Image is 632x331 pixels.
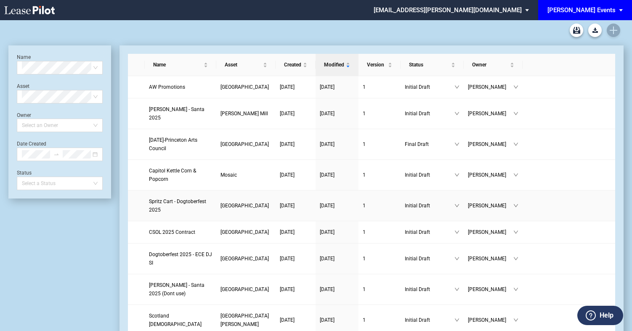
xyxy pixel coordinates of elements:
[358,54,401,76] th: Version
[153,61,202,69] span: Name
[220,111,268,117] span: Atherton Mill
[280,172,295,178] span: [DATE]
[513,85,518,90] span: down
[363,229,366,235] span: 1
[513,256,518,261] span: down
[320,84,335,90] span: [DATE]
[320,201,354,210] a: [DATE]
[363,286,366,292] span: 1
[363,109,396,118] a: 1
[468,140,513,148] span: [PERSON_NAME]
[220,203,269,209] span: Freshfields Village
[405,254,454,263] span: Initial Draft
[409,61,449,69] span: Status
[220,229,269,235] span: Freshfields Village
[513,172,518,177] span: down
[280,254,311,263] a: [DATE]
[149,312,212,328] a: Scotland [DEMOGRAPHIC_DATA]
[220,109,271,118] a: [PERSON_NAME] Mill
[220,254,271,263] a: [GEOGRAPHIC_DATA]
[363,140,396,148] a: 1
[280,286,295,292] span: [DATE]
[363,285,396,294] a: 1
[454,203,459,208] span: down
[53,151,59,157] span: to
[320,172,335,178] span: [DATE]
[17,170,32,176] label: Status
[405,109,454,118] span: Initial Draft
[468,316,513,324] span: [PERSON_NAME]
[405,316,454,324] span: Initial Draft
[280,111,295,117] span: [DATE]
[17,141,46,147] label: Date Created
[513,287,518,292] span: down
[513,318,518,323] span: down
[468,285,513,294] span: [PERSON_NAME]
[216,54,276,76] th: Asset
[363,203,366,209] span: 1
[454,142,459,147] span: down
[284,61,301,69] span: Created
[53,151,59,157] span: swap-right
[367,61,386,69] span: Version
[149,168,196,182] span: Capitol Kettle Corn & Popcorn
[149,106,204,121] span: Edwin McCora - Santa 2025
[570,24,583,37] a: Archive
[320,228,354,236] a: [DATE]
[547,6,616,14] div: [PERSON_NAME] Events
[280,256,295,262] span: [DATE]
[320,286,335,292] span: [DATE]
[220,84,269,90] span: Downtown Palm Beach Gardens
[149,229,195,235] span: CSOL 2025 Contract
[513,230,518,235] span: down
[149,281,212,298] a: [PERSON_NAME] - Santa 2025 (Dont use)
[464,54,523,76] th: Owner
[220,312,271,328] a: [GEOGRAPHIC_DATA][PERSON_NAME]
[320,203,335,209] span: [DATE]
[320,256,335,262] span: [DATE]
[363,254,396,263] a: 1
[17,54,31,60] label: Name
[220,313,269,327] span: Cabin John Village
[405,201,454,210] span: Initial Draft
[17,83,29,89] label: Asset
[149,84,185,90] span: AW Promotions
[280,203,295,209] span: [DATE]
[401,54,464,76] th: Status
[280,109,311,118] a: [DATE]
[320,317,335,323] span: [DATE]
[220,83,271,91] a: [GEOGRAPHIC_DATA]
[405,285,454,294] span: Initial Draft
[577,306,623,325] button: Help
[149,228,212,236] a: CSOL 2025 Contract
[363,84,366,90] span: 1
[320,285,354,294] a: [DATE]
[149,313,202,327] span: Scotland AME Zion Church
[149,105,212,122] a: [PERSON_NAME] - Santa 2025
[468,171,513,179] span: [PERSON_NAME]
[320,111,335,117] span: [DATE]
[320,140,354,148] a: [DATE]
[363,256,366,262] span: 1
[588,24,602,37] a: Download Blank Form
[468,83,513,91] span: [PERSON_NAME]
[280,83,311,91] a: [DATE]
[276,54,316,76] th: Created
[149,199,206,213] span: Spritz Cart - Dogtoberfest 2025
[363,172,366,178] span: 1
[149,252,212,266] span: Dogtoberfest 2025 - ECE DJ SI
[280,171,311,179] a: [DATE]
[280,228,311,236] a: [DATE]
[280,229,295,235] span: [DATE]
[320,109,354,118] a: [DATE]
[363,316,396,324] a: 1
[513,142,518,147] span: down
[363,83,396,91] a: 1
[220,141,269,147] span: Princeton Shopping Center
[468,228,513,236] span: [PERSON_NAME]
[363,228,396,236] a: 1
[280,316,311,324] a: [DATE]
[405,83,454,91] span: Initial Draft
[316,54,358,76] th: Modified
[454,287,459,292] span: down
